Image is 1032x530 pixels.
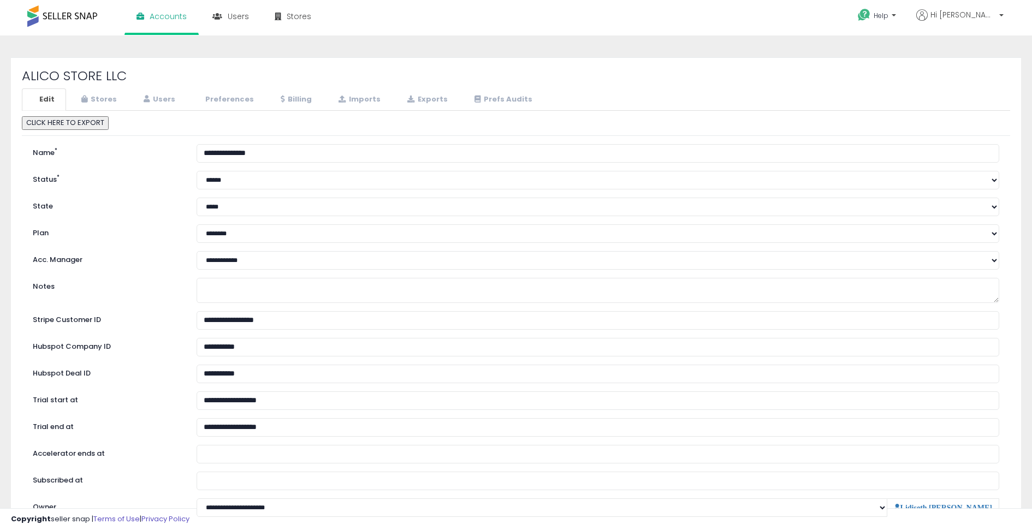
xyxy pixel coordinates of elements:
[11,514,189,525] div: seller snap | |
[150,11,187,22] span: Accounts
[188,88,265,111] a: Preferences
[287,11,311,22] span: Stores
[22,88,66,111] a: Edit
[25,144,188,158] label: Name
[25,391,188,406] label: Trial start at
[25,171,188,185] label: Status
[324,88,392,111] a: Imports
[22,116,109,130] button: CLICK HERE TO EXPORT
[129,88,187,111] a: Users
[33,502,56,513] label: Owner
[141,514,189,524] a: Privacy Policy
[25,472,188,486] label: Subscribed at
[25,445,188,459] label: Accelerator ends at
[25,311,188,325] label: Stripe Customer ID
[874,11,888,20] span: Help
[228,11,249,22] span: Users
[67,88,128,111] a: Stores
[916,9,1004,34] a: Hi [PERSON_NAME]
[25,224,188,239] label: Plan
[25,251,188,265] label: Acc. Manager
[11,514,51,524] strong: Copyright
[93,514,140,524] a: Terms of Use
[894,504,992,511] a: Lidiseth [PERSON_NAME]
[25,338,188,352] label: Hubspot Company ID
[460,88,544,111] a: Prefs Audits
[25,198,188,212] label: State
[25,418,188,432] label: Trial end at
[25,278,188,292] label: Notes
[393,88,459,111] a: Exports
[266,88,323,111] a: Billing
[930,9,996,20] span: Hi [PERSON_NAME]
[22,69,1010,83] h2: ALICO STORE LLC
[25,365,188,379] label: Hubspot Deal ID
[857,8,871,22] i: Get Help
